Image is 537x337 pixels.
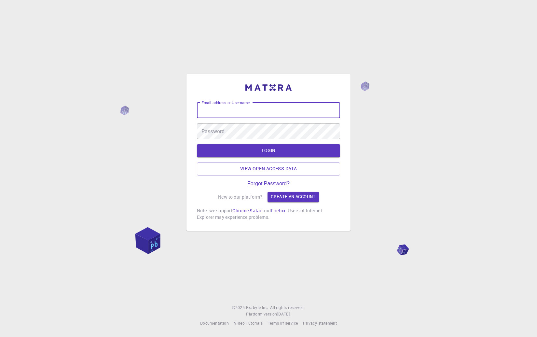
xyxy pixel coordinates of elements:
a: Chrome [232,207,249,214]
a: Terms of service [268,320,298,327]
span: Video Tutorials [234,320,263,326]
a: Create an account [268,192,319,202]
span: Terms of service [268,320,298,326]
a: Privacy statement [303,320,337,327]
span: [DATE] . [277,311,291,316]
p: Note: we support , and . Users of Internet Explorer may experience problems. [197,207,340,220]
a: Forgot Password? [247,181,290,187]
label: Email address or Username [201,100,250,105]
button: LOGIN [197,144,340,157]
span: Exabyte Inc. [246,305,269,310]
a: Exabyte Inc. [246,304,269,311]
a: [DATE]. [277,311,291,317]
p: New to our platform? [218,194,262,200]
span: Documentation [200,320,229,326]
span: Platform version [246,311,277,317]
span: All rights reserved. [270,304,305,311]
a: View open access data [197,162,340,176]
span: Privacy statement [303,320,337,326]
span: © 2025 [232,304,246,311]
a: Firefox [271,207,285,214]
a: Documentation [200,320,229,327]
a: Video Tutorials [234,320,263,327]
a: Safari [250,207,263,214]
